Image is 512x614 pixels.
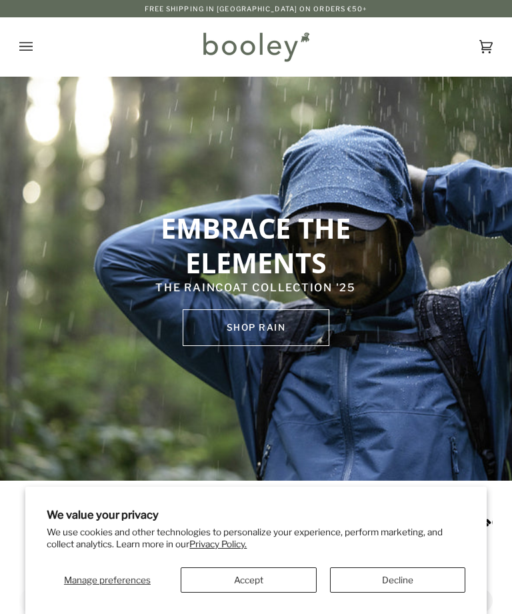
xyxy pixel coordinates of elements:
img: Booley [197,27,314,66]
button: Manage preferences [47,567,167,593]
a: SHOP rain [183,309,329,346]
p: EMBRACE THE ELEMENTS [106,211,405,281]
button: Open menu [19,17,59,76]
p: We use cookies and other technologies to personalize your experience, perform marketing, and coll... [47,527,465,550]
a: Privacy Policy. [189,539,247,549]
p: Free Shipping in [GEOGRAPHIC_DATA] on Orders €50+ [145,3,368,14]
span: Manage preferences [64,575,151,585]
h2: We value your privacy [47,508,465,521]
p: THE RAINCOAT COLLECTION '25 [106,280,405,296]
button: Decline [330,567,465,593]
button: Accept [181,567,316,593]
